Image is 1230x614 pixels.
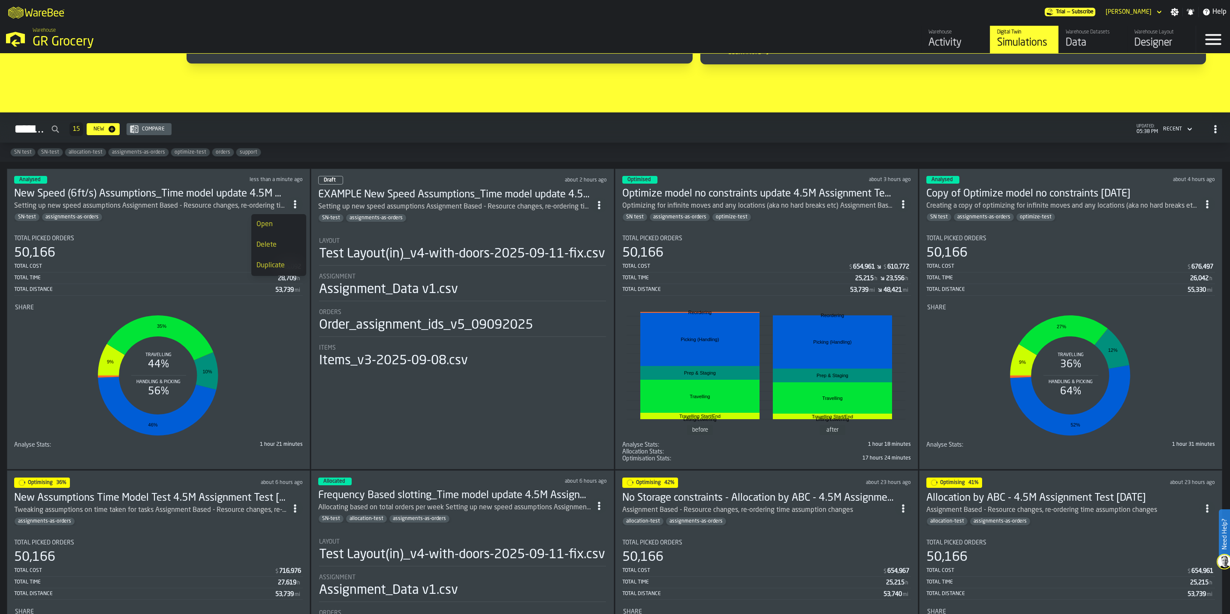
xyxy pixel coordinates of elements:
[319,309,606,337] div: stat-Orders
[929,36,983,50] div: Activity
[926,228,1215,448] section: card-SimulationDashboardCard-analyzed
[1188,264,1191,270] span: $
[622,187,895,201] h3: Optimize model no constraints update 4.5M Assignment Test [DATE]
[318,202,591,212] div: Setting up new speed assumptions Assignment Based - Resource changes, re-ordering time assumption...
[622,275,855,281] div: Total Time
[997,29,1052,35] div: Digital Twin
[954,214,1014,220] span: assignments-as-orders
[926,491,1200,505] div: Allocation by ABC - 4.5M Assignment Test 2025-09-1
[926,235,1215,242] div: Title
[42,214,102,220] span: assignments-as-orders
[297,276,300,282] span: h
[886,579,904,586] div: Stat Value
[932,177,953,182] span: Analysed
[623,214,647,220] span: SN test
[926,539,1215,600] div: stat-Total Picked Orders
[622,491,895,505] h3: No Storage constraints - Allocation by ABC - 4.5M Assignment Test [DATE]
[15,304,302,311] div: Title
[903,287,908,293] span: mi
[1016,214,1055,220] span: optimize-test
[926,235,1215,296] div: stat-Total Picked Orders
[622,442,659,448] span: Analyse Stats:
[926,579,1190,585] div: Total Time
[615,169,918,469] div: ItemListCard-DashboardItemContainer
[622,442,765,448] div: Title
[319,538,340,545] span: Layout
[622,491,895,505] div: No Storage constraints - Allocation by ABC - 4.5M Assignment Test 2025-09-1
[319,282,458,297] div: Assignment_Data v1.csv
[1058,26,1127,53] a: link-to-/wh/i/e451d98b-95f6-4604-91ff-c80219f9c36d/data
[279,568,301,575] div: Stat Value
[826,427,839,433] text: after
[236,149,261,155] span: support
[1220,510,1229,558] label: Need Help?
[14,187,287,201] div: New Speed (6ft/s) Assumptions_Time model update 4.5M Assignment Test 2025-09-1
[622,201,895,211] div: Optimizing for infinite moves and any locations (aka no hard breaks etc) Assignment Based - Resou...
[1056,9,1065,15] span: Trial
[176,177,303,183] div: Updated: 9/17/2025, 5:37:59 PM Created: 9/17/2025, 10:51:24 AM
[927,304,1214,311] div: Title
[14,245,55,261] div: 50,166
[1188,591,1206,598] div: Stat Value
[926,491,1200,505] h3: Allocation by ABC - 4.5M Assignment Test [DATE]
[926,591,1188,597] div: Total Distance
[311,169,614,469] div: ItemListCard-DashboardItemContainer
[622,287,850,293] div: Total Distance
[926,539,1215,546] div: Title
[883,287,902,293] div: Stat Value
[903,592,908,598] span: mi
[622,448,911,455] div: stat-Allocation Stats:
[926,442,1069,448] div: Title
[476,177,607,183] div: Updated: 9/17/2025, 3:55:28 PM Created: 9/17/2025, 2:55:18 PM
[319,345,336,351] span: Items
[622,505,853,515] div: Assignment Based - Resource changes, re-ordering time assumption changes
[319,238,606,245] div: Title
[319,345,606,351] div: Title
[14,228,303,448] section: card-SimulationDashboardCard-analyzed
[926,442,963,448] span: Analyse Stats:
[1163,126,1182,132] div: DropdownMenuValue-4
[622,176,657,184] div: status-3 2
[28,480,53,485] span: Optimising
[968,480,979,485] span: 41%
[622,539,911,546] div: Title
[14,442,157,448] div: Title
[883,591,902,598] div: Stat Value
[278,275,296,282] div: Stat Value
[319,238,340,245] span: Layout
[905,276,908,282] span: h
[883,569,886,575] span: $
[319,583,458,598] div: Assignment_Data v1.csv
[319,547,605,563] div: Test Layout(in)_v4-with-doors-2025-09-11-fix.csv
[622,505,895,515] div: Assignment Based - Resource changes, re-ordering time assumption changes
[14,235,303,242] div: Title
[926,176,959,184] div: status-3 2
[14,442,303,448] div: stat-Analyse Stats:
[14,591,275,597] div: Total Distance
[1160,124,1194,134] div: DropdownMenuValue-4
[256,240,301,250] div: Delete
[319,273,606,280] div: Title
[622,539,911,600] div: stat-Total Picked Orders
[251,235,306,255] li: dropdown-item
[14,505,287,515] div: Tweaking assumptions on time taken for tasks Assignment Based - Resource changes, re-ordering tim...
[927,214,951,220] span: SN test
[212,149,234,155] span: orders
[319,574,606,581] div: Title
[319,516,344,522] span: SN-test
[622,228,911,462] section: card-SimulationDashboardCard-optimised
[14,235,303,296] div: stat-Total Picked Orders
[1045,8,1095,16] a: link-to-/wh/i/e451d98b-95f6-4604-91ff-c80219f9c36d/pricing/
[1199,7,1230,17] label: button-toggle-Help
[919,169,1222,469] div: ItemListCard-DashboardItemContainer
[14,539,303,546] div: Title
[926,550,968,565] div: 50,166
[256,260,301,271] div: Duplicate
[1191,263,1213,270] div: Stat Value
[664,480,675,485] span: 42%
[319,538,606,566] div: stat-Layout
[346,516,387,522] span: allocation-test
